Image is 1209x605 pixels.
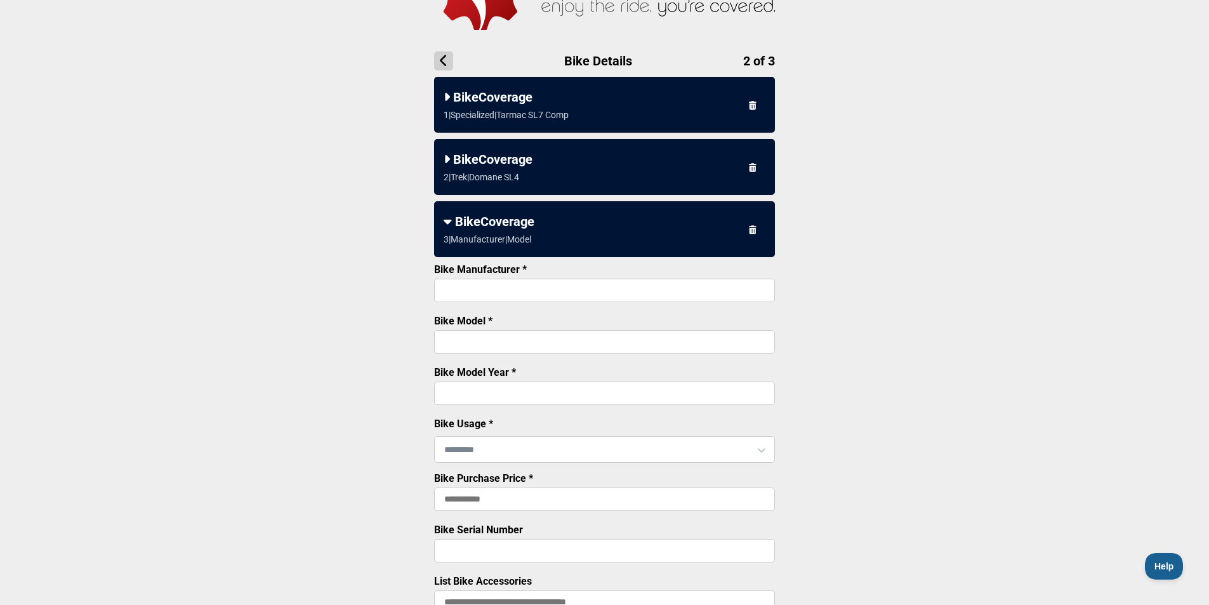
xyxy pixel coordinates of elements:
div: BikeCoverage [444,90,765,105]
h1: Bike Details [434,51,775,70]
label: Bike Manufacturer * [434,263,527,276]
label: Bike Usage * [434,418,493,430]
label: Bike Model * [434,315,492,327]
label: Bike Serial Number [434,524,523,536]
div: 2 | Trek | Domane SL4 [444,172,519,182]
label: Bike Model Year * [434,366,516,378]
label: Bike Purchase Price * [434,472,533,484]
div: BikeCoverage [444,152,765,167]
iframe: Toggle Customer Support [1145,553,1184,580]
label: List Bike Accessories [434,575,532,587]
div: 1 | Specialized | Tarmac SL7 Comp [444,110,569,120]
div: BikeCoverage [444,214,765,229]
span: 2 of 3 [743,53,775,69]
div: 3 | Manufacturer | Model [444,234,531,244]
